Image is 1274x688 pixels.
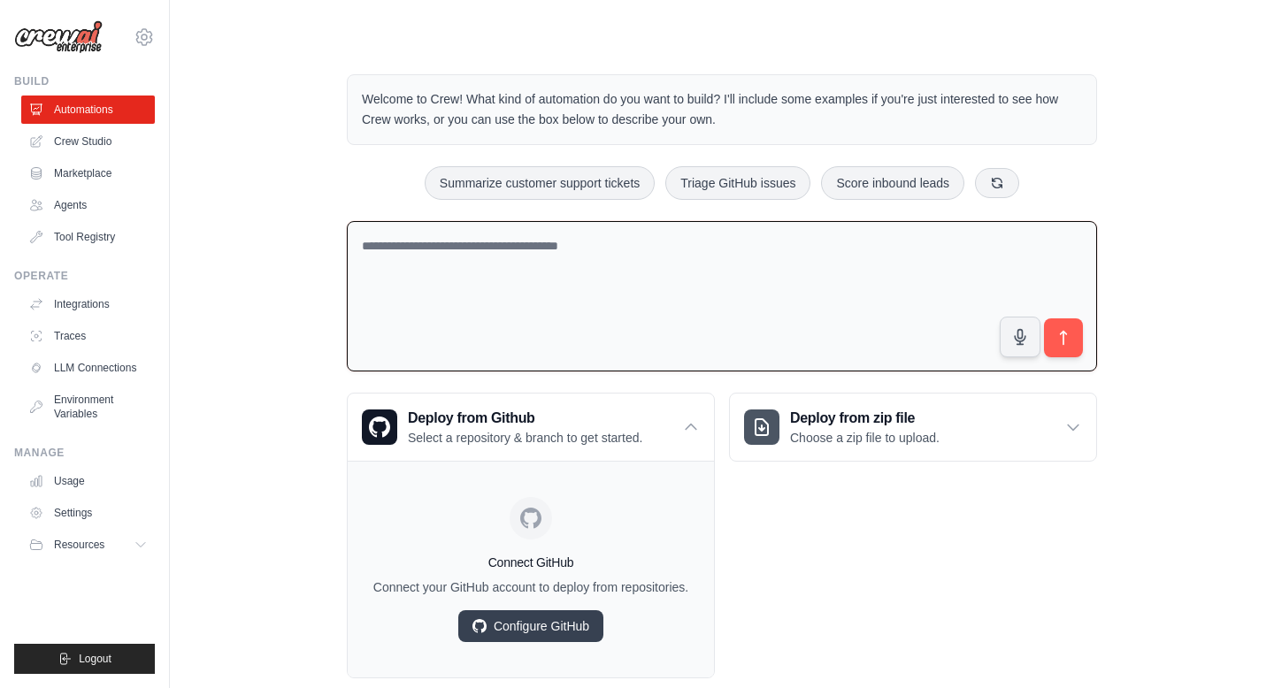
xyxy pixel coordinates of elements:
a: LLM Connections [21,354,155,382]
h3: Deploy from Github [408,408,642,429]
p: Connect your GitHub account to deploy from repositories. [362,578,700,596]
button: Resources [21,531,155,559]
a: Automations [21,96,155,124]
a: Usage [21,467,155,495]
p: Welcome to Crew! What kind of automation do you want to build? I'll include some examples if you'... [362,89,1082,130]
span: Resources [54,538,104,552]
a: Traces [21,322,155,350]
a: Tool Registry [21,223,155,251]
div: Operate [14,269,155,283]
a: Crew Studio [21,127,155,156]
a: Environment Variables [21,386,155,428]
div: Build [14,74,155,88]
p: Choose a zip file to upload. [790,429,940,447]
iframe: Chat Widget [1186,603,1274,688]
h4: Connect GitHub [362,554,700,571]
button: Triage GitHub issues [665,166,810,200]
p: Select a repository & branch to get started. [408,429,642,447]
a: Integrations [21,290,155,318]
a: Configure GitHub [458,610,603,642]
img: Logo [14,20,103,54]
div: Manage [14,446,155,460]
h3: Deploy from zip file [790,408,940,429]
a: Agents [21,191,155,219]
a: Marketplace [21,159,155,187]
button: Summarize customer support tickets [425,166,655,200]
button: Logout [14,644,155,674]
span: Logout [79,652,111,666]
a: Settings [21,499,155,527]
button: Score inbound leads [821,166,964,200]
